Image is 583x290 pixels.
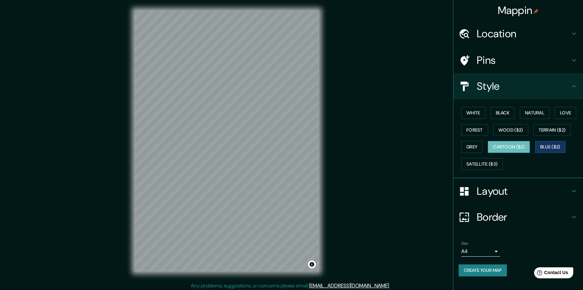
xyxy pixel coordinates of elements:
button: Love [555,107,576,119]
div: . [391,282,392,290]
iframe: Help widget launcher [525,265,576,283]
button: Black [491,107,515,119]
div: Pins [453,47,583,73]
h4: Mappin [498,4,539,17]
h4: Style [477,80,570,93]
button: Satellite ($3) [461,158,503,170]
button: Blue ($2) [535,141,566,153]
button: Create your map [459,264,507,276]
button: Terrain ($2) [533,124,571,136]
p: Any problems, suggestions, or concerns please email . [191,282,390,290]
div: . [390,282,391,290]
button: Toggle attribution [308,261,316,268]
h4: Location [477,27,570,40]
img: pin-icon.png [533,9,539,14]
label: Size [461,241,468,246]
h4: Border [477,211,570,224]
button: Cartoon ($2) [488,141,530,153]
button: Wood ($2) [493,124,528,136]
div: A4 [461,246,500,257]
h4: Layout [477,185,570,198]
button: Natural [520,107,550,119]
h4: Pins [477,54,570,67]
a: [EMAIL_ADDRESS][DOMAIN_NAME] [309,282,389,289]
button: Grey [461,141,483,153]
div: Location [453,21,583,47]
div: Layout [453,178,583,204]
button: Forest [461,124,488,136]
canvas: Map [134,10,319,272]
div: Style [453,73,583,99]
div: Border [453,204,583,230]
button: White [461,107,486,119]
